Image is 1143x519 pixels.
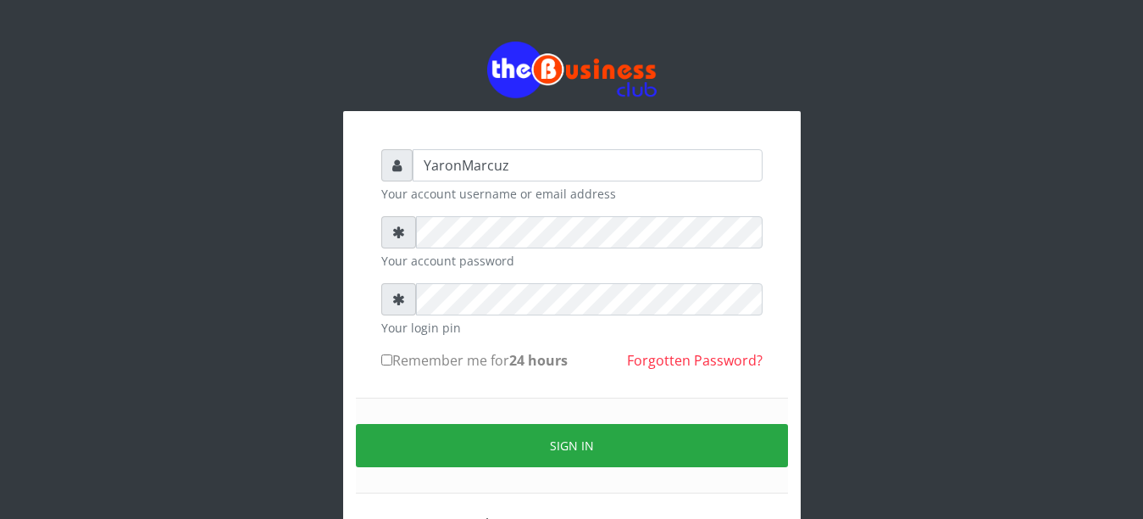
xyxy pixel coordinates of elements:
[509,351,568,370] b: 24 hours
[381,185,763,203] small: Your account username or email address
[627,351,763,370] a: Forgotten Password?
[381,354,392,366] input: Remember me for24 hours
[413,149,763,181] input: Username or email address
[381,252,763,270] small: Your account password
[381,350,568,371] label: Remember me for
[381,319,763,337] small: Your login pin
[356,424,788,467] button: Sign in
